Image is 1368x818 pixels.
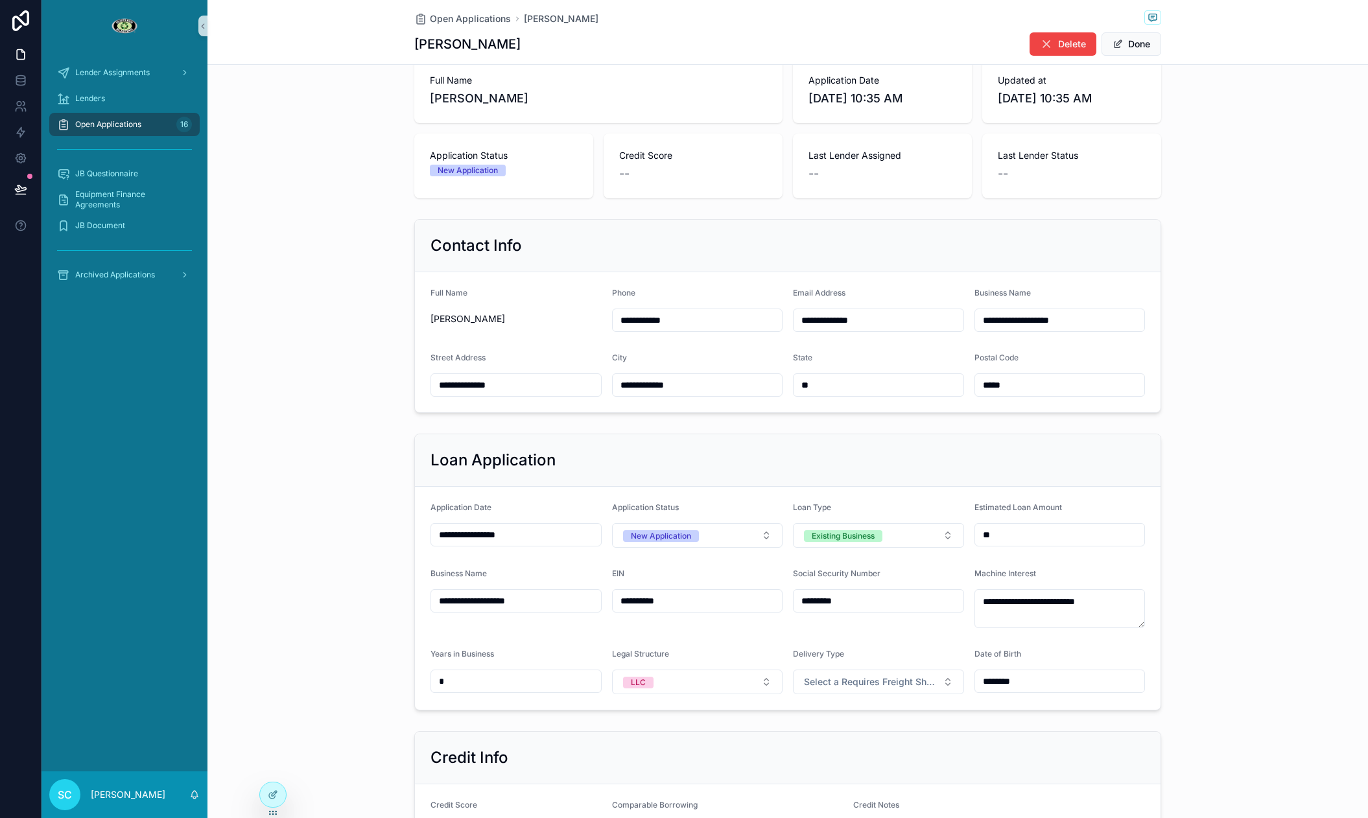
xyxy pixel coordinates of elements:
span: State [793,353,812,362]
p: [PERSON_NAME] [91,788,165,801]
span: Open Applications [75,119,141,130]
span: JB Questionnaire [75,169,138,179]
span: Application Date [430,502,491,512]
span: Select a Requires Freight Shipping? [804,675,938,688]
a: Lenders [49,87,200,110]
a: Lender Assignments [49,61,200,84]
span: Loan Type [793,502,831,512]
a: Open Applications [414,12,511,25]
span: Updated at [998,74,1146,87]
button: Done [1102,32,1161,56]
span: [DATE] 10:35 AM [998,89,1146,108]
span: Street Address [430,353,486,362]
span: Machine Interest [974,568,1036,578]
a: [PERSON_NAME] [524,12,598,25]
span: [DATE] 10:35 AM [808,89,956,108]
div: New Application [631,530,691,542]
span: Estimated Loan Amount [974,502,1062,512]
span: Legal Structure [612,649,669,659]
h1: [PERSON_NAME] [414,35,521,53]
button: Select Button [612,523,783,548]
span: Social Security Number [793,568,880,578]
span: Application Status [612,502,679,512]
span: Credit Score [619,149,767,162]
span: Email Address [793,288,845,298]
span: Last Lender Status [998,149,1146,162]
a: Archived Applications [49,263,200,286]
span: Full Name [430,74,767,87]
button: Delete [1030,32,1096,56]
span: SC [58,787,72,802]
span: Phone [612,288,635,298]
img: App logo [111,16,137,36]
span: Application Date [808,74,956,87]
span: City [612,353,627,362]
span: Years in Business [430,649,494,659]
h2: Contact Info [430,235,522,256]
div: scrollable content [41,52,207,303]
span: Archived Applications [75,270,155,280]
span: Comparable Borrowing [612,800,698,810]
span: EIN [612,568,624,578]
span: Open Applications [430,12,511,25]
a: Open Applications16 [49,113,200,136]
span: Business Name [430,568,487,578]
a: JB Questionnaire [49,162,200,185]
div: LLC [631,677,646,688]
h2: Credit Info [430,747,508,768]
a: JB Document [49,214,200,237]
span: -- [998,165,1008,183]
span: Lenders [75,93,105,104]
span: Last Lender Assigned [808,149,956,162]
span: Credit Score [430,800,477,810]
span: Lender Assignments [75,67,150,78]
span: -- [808,165,819,183]
div: 16 [176,117,192,132]
span: Postal Code [974,353,1019,362]
span: Application Status [430,149,578,162]
span: Credit Notes [853,800,899,810]
div: Existing Business [812,530,875,542]
span: Date of Birth [974,649,1021,659]
span: [PERSON_NAME] [430,89,767,108]
button: Select Button [612,670,783,694]
span: Business Name [974,288,1031,298]
span: Delete [1058,38,1086,51]
button: Select Button [793,523,964,548]
div: New Application [438,165,498,176]
h2: Loan Application [430,450,556,471]
span: -- [619,165,630,183]
span: Full Name [430,288,467,298]
span: Delivery Type [793,649,844,659]
a: Equipment Finance Agreements [49,188,200,211]
span: [PERSON_NAME] [430,312,602,325]
button: Select Button [793,670,964,694]
span: JB Document [75,220,125,231]
span: Equipment Finance Agreements [75,189,187,210]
